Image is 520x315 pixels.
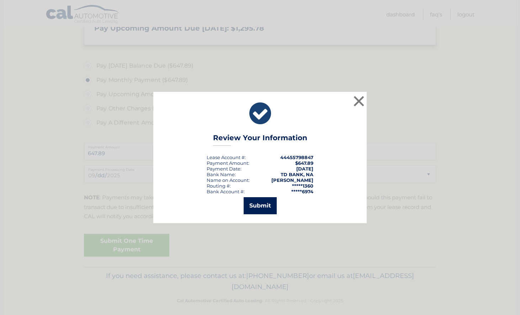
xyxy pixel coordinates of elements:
[281,172,313,177] strong: TD BANK, NA
[207,189,245,194] div: Bank Account #:
[207,166,242,172] div: :
[207,172,236,177] div: Bank Name:
[207,183,231,189] div: Routing #:
[207,154,246,160] div: Lease Account #:
[213,133,307,146] h3: Review Your Information
[207,160,249,166] div: Payment Amount:
[207,177,250,183] div: Name on Account:
[352,94,366,108] button: ×
[207,166,240,172] span: Payment Date
[296,166,313,172] span: [DATE]
[280,154,313,160] strong: 44455798847
[244,197,277,214] button: Submit
[295,160,313,166] span: $647.89
[271,177,313,183] strong: [PERSON_NAME]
